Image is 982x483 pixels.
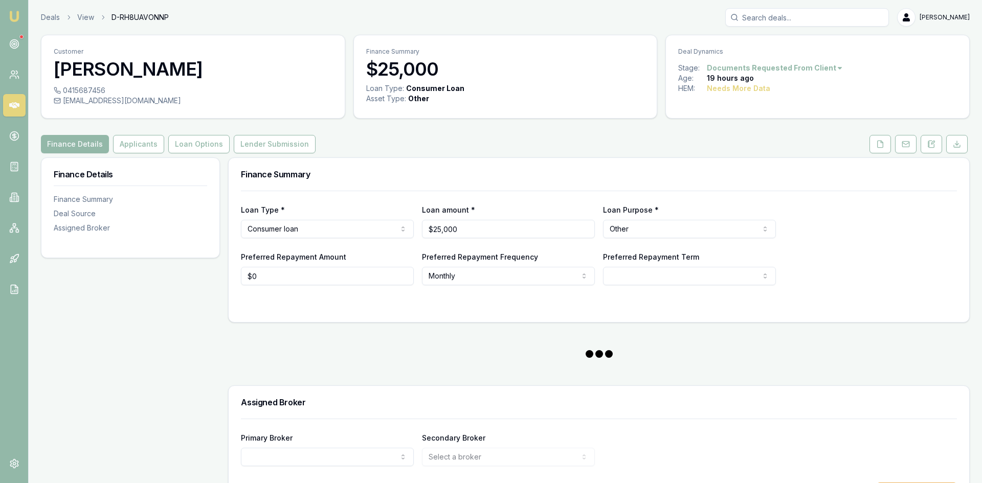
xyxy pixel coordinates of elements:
div: Age: [678,73,707,83]
div: Assigned Broker [54,223,207,233]
div: Consumer Loan [406,83,464,94]
img: emu-icon-u.png [8,10,20,22]
label: Preferred Repayment Term [603,252,699,261]
a: Applicants [111,135,166,153]
div: Other [408,94,429,104]
a: Lender Submission [232,135,318,153]
a: Loan Options [166,135,232,153]
span: [PERSON_NAME] [920,13,970,21]
h3: [PERSON_NAME] [54,59,332,79]
label: Preferred Repayment Frequency [422,252,538,261]
a: View [77,12,94,22]
input: $ [241,267,414,285]
div: HEM: [678,83,707,94]
h3: Finance Details [54,170,207,178]
div: Asset Type : [366,94,406,104]
a: Finance Details [41,135,111,153]
button: Documents Requested From Client [707,63,843,73]
div: Finance Summary [54,194,207,204]
a: Deals [41,12,60,22]
div: 0415687456 [54,85,332,96]
span: D-RH8UAVONNP [111,12,169,22]
label: Preferred Repayment Amount [241,252,346,261]
p: Finance Summary [366,48,645,56]
div: [EMAIL_ADDRESS][DOMAIN_NAME] [54,96,332,106]
h3: Finance Summary [241,170,957,178]
label: Loan Purpose * [603,205,659,214]
label: Loan Type * [241,205,285,214]
p: Deal Dynamics [678,48,957,56]
button: Loan Options [168,135,230,153]
label: Loan amount * [422,205,475,214]
div: Deal Source [54,209,207,219]
button: Applicants [113,135,164,153]
p: Customer [54,48,332,56]
input: Search deals [725,8,889,27]
nav: breadcrumb [41,12,169,22]
label: Primary Broker [241,433,293,442]
button: Finance Details [41,135,109,153]
div: Loan Type: [366,83,404,94]
h3: $25,000 [366,59,645,79]
h3: Assigned Broker [241,398,957,406]
div: 19 hours ago [707,73,754,83]
div: Needs More Data [707,83,770,94]
div: Stage: [678,63,707,73]
input: $ [422,220,595,238]
button: Lender Submission [234,135,316,153]
label: Secondary Broker [422,433,485,442]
